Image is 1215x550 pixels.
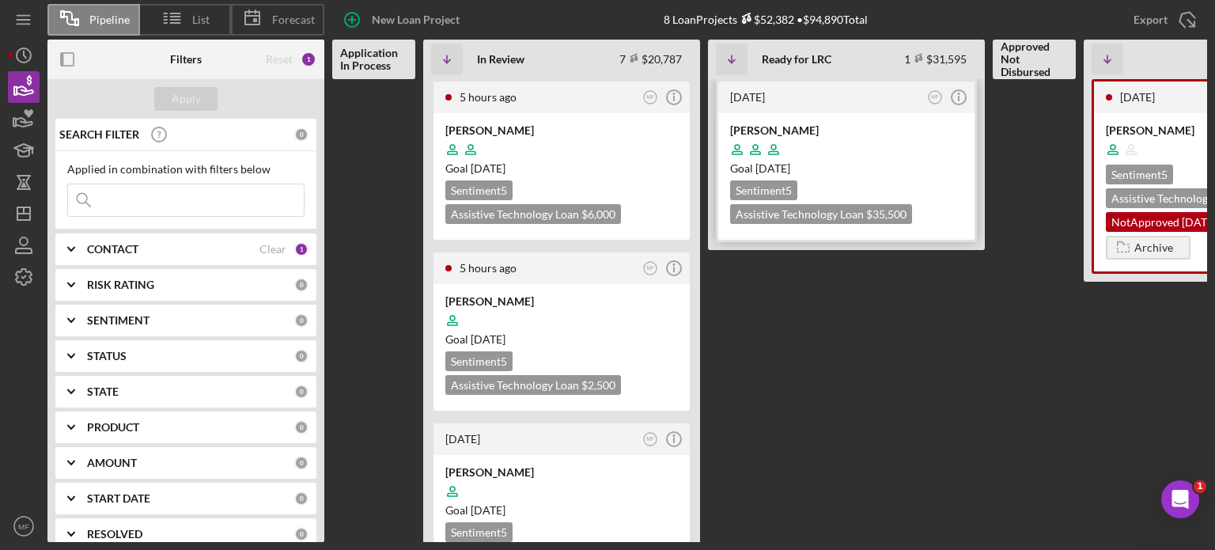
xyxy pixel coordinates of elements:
[445,522,513,542] div: Sentiment 5
[1118,4,1207,36] button: Export
[59,128,139,141] b: SEARCH FILTER
[904,52,967,66] div: 1 $31,595
[1134,4,1168,36] div: Export
[259,243,286,256] div: Clear
[931,94,938,100] text: MF
[294,420,308,434] div: 0
[730,204,912,224] div: Assistive Technology Loan
[266,53,293,66] div: Reset
[87,243,138,256] b: CONTACT
[294,349,308,363] div: 0
[730,90,765,104] time: 2025-09-11 04:11
[1001,40,1068,78] b: Approved Not Disbursed
[640,258,661,279] button: MF
[431,79,692,242] a: 5 hours agoMF[PERSON_NAME]Goal [DATE]Sentiment5Assistive Technology Loan $6,000
[477,53,524,66] b: In Review
[619,52,682,66] div: 7 $20,787
[664,13,868,26] div: 8 Loan Projects • $94,890 Total
[755,161,790,175] time: 10/02/2025
[1194,480,1206,493] span: 1
[431,250,692,413] a: 5 hours agoMF[PERSON_NAME]Goal [DATE]Sentiment5Assistive Technology Loan $2,500
[170,53,202,66] b: Filters
[294,527,308,541] div: 0
[294,313,308,328] div: 0
[471,161,505,175] time: 10/12/2025
[445,161,505,175] span: Goal
[762,53,831,66] b: Ready for LRC
[87,528,142,541] b: RESOLVED
[460,90,517,104] time: 2025-09-12 18:49
[18,522,29,531] text: MF
[737,13,794,26] div: $52,382
[332,4,475,36] button: New Loan Project
[87,421,139,434] b: PRODUCT
[87,492,150,505] b: START DATE
[294,385,308,399] div: 0
[925,87,946,108] button: MF
[372,4,460,36] div: New Loan Project
[8,510,40,542] button: MF
[471,503,505,517] time: 10/10/2025
[640,87,661,108] button: MF
[581,207,615,221] span: $6,000
[87,385,119,398] b: STATE
[471,332,505,346] time: 10/09/2025
[1120,90,1155,104] time: 2025-09-10 00:35
[646,94,653,100] text: MF
[192,13,210,26] span: List
[730,180,797,200] div: Sentiment 5
[1161,480,1199,518] iframe: Intercom live chat
[1106,236,1190,260] button: Archive
[294,278,308,292] div: 0
[646,265,653,271] text: MF
[445,204,621,224] div: Assistive Technology Loan
[445,465,678,480] div: [PERSON_NAME]
[445,432,480,446] time: 2025-09-11 16:43
[716,79,977,242] a: [DATE]MF[PERSON_NAME]Goal [DATE]Sentiment5Assistive Technology Loan $35,500
[87,350,127,362] b: STATUS
[445,180,513,200] div: Sentiment 5
[340,47,407,72] b: Application In Process
[445,123,678,138] div: [PERSON_NAME]
[89,13,130,26] span: Pipeline
[87,279,154,291] b: RISK RATING
[646,436,653,442] text: MF
[67,163,305,176] div: Applied in combination with filters below
[445,503,505,517] span: Goal
[866,207,907,221] span: $35,500
[87,457,137,469] b: AMOUNT
[1106,165,1173,184] div: Sentiment 5
[301,51,316,67] div: 1
[172,87,201,111] div: Apply
[87,314,150,327] b: SENTIMENT
[445,375,621,395] div: Assistive Technology Loan
[460,261,517,275] time: 2025-09-12 18:43
[730,123,963,138] div: [PERSON_NAME]
[294,456,308,470] div: 0
[445,294,678,309] div: [PERSON_NAME]
[445,351,513,371] div: Sentiment 5
[154,87,218,111] button: Apply
[272,13,315,26] span: Forecast
[294,127,308,142] div: 0
[581,378,615,392] span: $2,500
[1134,236,1173,260] div: Archive
[445,332,505,346] span: Goal
[294,242,308,256] div: 1
[294,491,308,506] div: 0
[730,161,790,175] span: Goal
[640,429,661,450] button: MF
